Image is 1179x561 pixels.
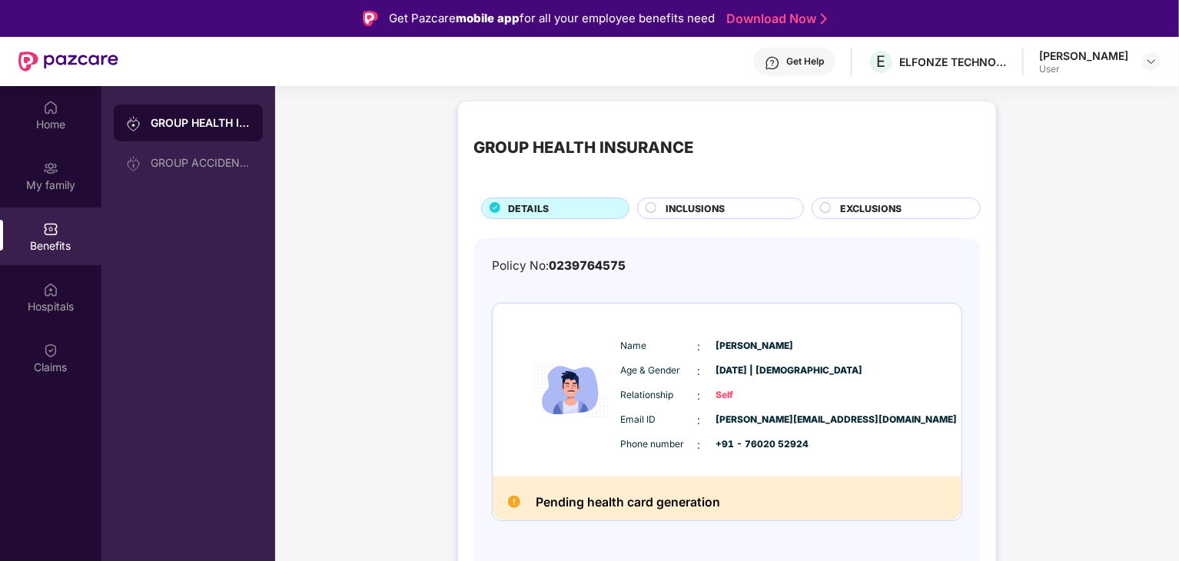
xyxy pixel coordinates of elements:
h2: Pending health card generation [536,492,720,513]
span: DETAILS [508,201,549,216]
span: Age & Gender [621,363,698,378]
img: svg+xml;base64,PHN2ZyBpZD0iSGVscC0zMngzMiIgeG1sbnM9Imh0dHA6Ly93d3cudzMub3JnLzIwMDAvc3ZnIiB3aWR0aD... [765,55,780,71]
span: Self [716,388,793,403]
span: : [698,437,701,453]
span: [DATE] | [DEMOGRAPHIC_DATA] [716,363,793,378]
div: GROUP HEALTH INSURANCE [151,115,251,131]
img: Logo [363,11,378,26]
span: +91 - 76020 52924 [716,437,793,452]
div: ELFONZE TECHNOLOGIES PRIVATE LIMITED [899,55,1007,69]
span: INCLUSIONS [666,201,725,216]
span: Name [621,339,698,354]
div: GROUP ACCIDENTAL INSURANCE [151,157,251,169]
span: Relationship [621,388,698,403]
span: E [877,52,886,71]
span: [PERSON_NAME][EMAIL_ADDRESS][DOMAIN_NAME] [716,413,793,427]
div: Get Pazcare for all your employee benefits need [389,9,715,28]
span: EXCLUSIONS [840,201,902,216]
img: svg+xml;base64,PHN2ZyBpZD0iRHJvcGRvd24tMzJ4MzIiIHhtbG5zPSJodHRwOi8vd3d3LnczLm9yZy8yMDAwL3N2ZyIgd2... [1145,55,1157,68]
img: svg+xml;base64,PHN2ZyBpZD0iSG9zcGl0YWxzIiB4bWxucz0iaHR0cDovL3d3dy53My5vcmcvMjAwMC9zdmciIHdpZHRoPS... [43,282,58,297]
img: svg+xml;base64,PHN2ZyB3aWR0aD0iMjAiIGhlaWdodD0iMjAiIHZpZXdCb3g9IjAgMCAyMCAyMCIgZmlsbD0ibm9uZSIgeG... [126,116,141,131]
img: svg+xml;base64,PHN2ZyBpZD0iQ2xhaW0iIHhtbG5zPSJodHRwOi8vd3d3LnczLm9yZy8yMDAwL3N2ZyIgd2lkdGg9IjIwIi... [43,343,58,358]
div: Get Help [786,55,824,68]
span: : [698,412,701,429]
img: icon [525,322,617,458]
span: 0239764575 [549,258,626,273]
span: : [698,363,701,380]
img: Pending [508,496,520,508]
div: Policy No: [492,257,626,275]
div: User [1039,63,1128,75]
span: : [698,338,701,355]
div: [PERSON_NAME] [1039,48,1128,63]
img: svg+xml;base64,PHN2ZyBpZD0iQmVuZWZpdHMiIHhtbG5zPSJodHRwOi8vd3d3LnczLm9yZy8yMDAwL3N2ZyIgd2lkdGg9Ij... [43,221,58,237]
a: Download Now [726,11,822,27]
span: Email ID [621,413,698,427]
img: svg+xml;base64,PHN2ZyB3aWR0aD0iMjAiIGhlaWdodD0iMjAiIHZpZXdCb3g9IjAgMCAyMCAyMCIgZmlsbD0ibm9uZSIgeG... [43,161,58,176]
strong: mobile app [456,11,520,25]
span: : [698,387,701,404]
img: New Pazcare Logo [18,51,118,71]
img: Stroke [821,11,827,27]
span: [PERSON_NAME] [716,339,793,354]
img: svg+xml;base64,PHN2ZyBpZD0iSG9tZSIgeG1sbnM9Imh0dHA6Ly93d3cudzMub3JnLzIwMDAvc3ZnIiB3aWR0aD0iMjAiIG... [43,100,58,115]
span: Phone number [621,437,698,452]
div: GROUP HEALTH INSURANCE [473,135,693,160]
img: svg+xml;base64,PHN2ZyB3aWR0aD0iMjAiIGhlaWdodD0iMjAiIHZpZXdCb3g9IjAgMCAyMCAyMCIgZmlsbD0ibm9uZSIgeG... [126,156,141,171]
